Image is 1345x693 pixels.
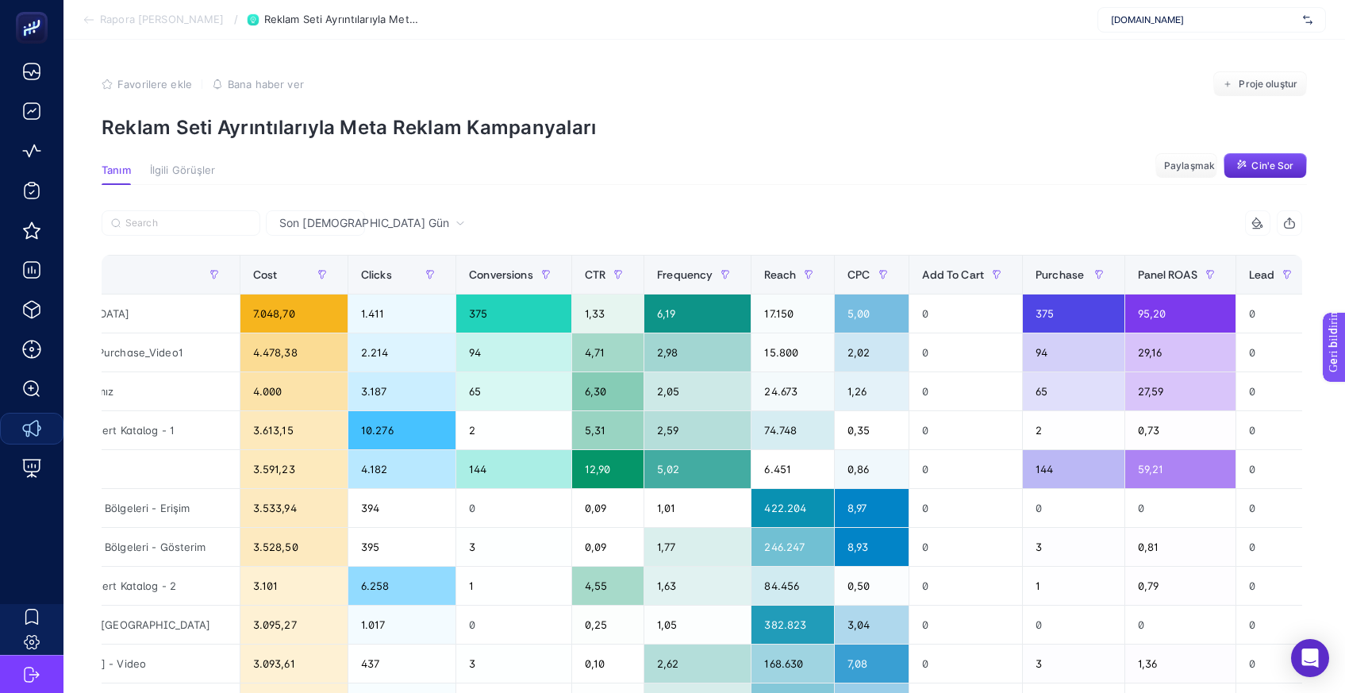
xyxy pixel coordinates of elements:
[240,411,348,449] div: 3.613,15
[240,606,348,644] div: 3.095,27
[1023,528,1124,566] div: 3
[102,116,596,139] font: Reklam Seti Ayrıntılarıyla Meta Reklam Kampanyaları
[240,489,348,527] div: 3.533,94
[835,645,908,683] div: 7,08
[751,372,834,410] div: 24.673
[1125,333,1235,372] div: 29,16
[150,164,216,176] font: İlgili Görüşler
[1236,606,1313,644] div: 0
[102,164,131,176] font: Tanım
[1125,528,1235,566] div: 0,81
[1125,411,1235,449] div: 0,73
[7,411,240,449] div: 04 - 13 Ekim Insert Katalog - 1
[764,268,796,281] span: Reach
[835,606,908,644] div: 3,04
[1236,295,1313,333] div: 0
[835,333,908,372] div: 2,02
[644,567,751,605] div: 1,63
[228,78,304,90] font: Bana haber ver
[644,645,751,683] div: 2,62
[909,567,1023,605] div: 0
[1125,372,1235,410] div: 27,59
[1164,160,1215,171] font: Paylaşmak
[102,164,131,185] button: Tanım
[1236,411,1313,449] div: 0
[1155,153,1217,179] button: Paylaşmak
[348,606,455,644] div: 1.017
[348,489,455,527] div: 394
[572,450,644,488] div: 12,90
[909,606,1023,644] div: 0
[1023,450,1124,488] div: 144
[1125,489,1235,527] div: 0
[348,645,455,683] div: 437
[835,372,908,410] div: 1,26
[7,333,240,372] div: [DATE]_LaL_of_Purchase_Video1
[1236,489,1313,527] div: 0
[456,489,571,527] div: 0
[348,567,455,605] div: 6.258
[751,489,834,527] div: 422.204
[751,333,834,372] div: 15.800
[7,645,240,683] div: Gösterim_[DATE] - Video
[1125,450,1235,488] div: 59,21
[1236,372,1313,410] div: 0
[100,13,225,25] font: Rapora [PERSON_NAME]
[644,606,751,644] div: 1,05
[102,78,192,90] button: Favorilere ekle
[1249,268,1275,281] span: Lead
[572,295,644,333] div: 1,33
[348,372,455,410] div: 3.187
[1236,567,1313,605] div: 0
[1023,645,1124,683] div: 3
[644,333,751,372] div: 2,98
[835,295,908,333] div: 5,00
[1236,333,1313,372] div: 0
[644,450,751,488] div: 5,02
[240,528,348,566] div: 3.528,50
[644,528,751,566] div: 1,77
[7,489,240,527] div: Mobil Uygulama Bölgeleri - Erişim
[835,567,908,605] div: 0,50
[1236,645,1313,683] div: 0
[1111,13,1184,25] font: [DOMAIN_NAME]
[7,372,240,410] div: Sevimli Dostlarımız
[909,372,1023,410] div: 0
[1023,372,1124,410] div: 65
[572,606,644,644] div: 0,25
[922,268,985,281] span: Add To Cart
[644,489,751,527] div: 1,01
[1236,528,1313,566] div: 0
[1125,295,1235,333] div: 95,20
[348,528,455,566] div: 395
[585,268,605,281] span: CTR
[909,489,1023,527] div: 0
[456,450,571,488] div: 144
[572,489,644,527] div: 0,09
[348,295,455,333] div: 1.411
[456,295,571,333] div: 375
[1023,333,1124,372] div: 94
[456,333,571,372] div: 94
[751,295,834,333] div: 17.150
[572,567,644,605] div: 4,55
[572,411,644,449] div: 5,31
[1023,295,1124,333] div: 375
[7,295,240,333] div: [GEOGRAPHIC_DATA]
[240,567,348,605] div: 3.101
[835,528,908,566] div: 8,93
[469,268,533,281] span: Conversions
[7,567,240,605] div: 04 - 13 Ekim Insert Katalog - 2
[240,645,348,683] div: 3.093,61
[253,268,278,281] span: Cost
[835,411,908,449] div: 0,35
[1023,489,1124,527] div: 0
[240,295,348,333] div: 7.048,70
[657,268,713,281] span: Frequency
[751,411,834,449] div: 74.748
[212,78,304,90] button: Bana haber ver
[234,13,238,25] font: /
[456,606,571,644] div: 0
[909,528,1023,566] div: 0
[1213,71,1307,97] button: Proje oluştur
